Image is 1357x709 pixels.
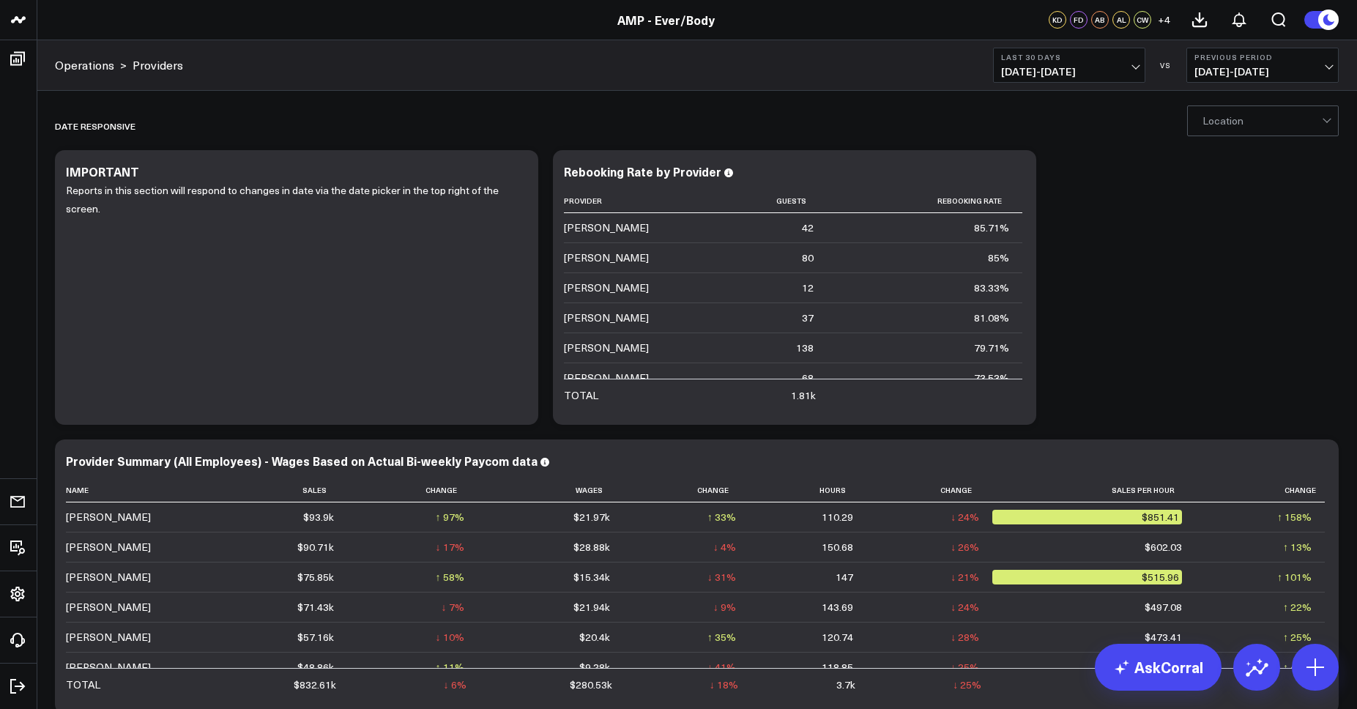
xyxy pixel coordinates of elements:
div: 143.69 [822,600,853,615]
div: Provider Summary (All Employees) - Wages Based on Actual Bi-weekly Paycom data [66,453,538,469]
div: ↓ 41% [707,660,736,675]
div: [PERSON_NAME] [66,600,151,615]
div: 147 [836,570,853,584]
div: [PERSON_NAME] [564,371,649,385]
div: 73.53% [974,371,1009,385]
span: [DATE] - [DATE] [1001,66,1137,78]
div: [PERSON_NAME] [564,281,649,295]
th: Wages [477,478,623,502]
div: CW [1134,11,1151,29]
div: 81.08% [974,311,1009,325]
div: ↓ 24% [951,600,979,615]
div: ↓ 4% [713,540,736,554]
div: [PERSON_NAME] [66,510,151,524]
button: Previous Period[DATE]-[DATE] [1186,48,1339,83]
div: $515.96 [992,570,1182,584]
div: $21.94k [573,600,610,615]
b: Previous Period [1194,53,1331,62]
div: $28.88k [573,540,610,554]
div: IMPORTANT [66,163,139,179]
div: 85.71% [974,220,1009,235]
div: ↓ 25% [953,678,981,692]
div: ↓ 25% [951,660,979,675]
div: 12 [802,281,814,295]
a: Operations [55,57,114,73]
div: ↓ 26% [951,540,979,554]
div: $71.43k [297,600,334,615]
div: ↑ 158% [1277,510,1312,524]
div: $602.03 [1145,540,1182,554]
div: 42 [802,220,814,235]
div: $48.86k [297,660,334,675]
th: Change [623,478,749,502]
div: [PERSON_NAME] [66,630,151,645]
div: $57.16k [297,630,334,645]
th: Rebooking Rate [827,189,1022,213]
div: $473.41 [1145,630,1182,645]
div: ↓ 28% [951,630,979,645]
div: [PERSON_NAME] [564,311,649,325]
div: Rebooking Rate by Provider [564,163,721,179]
div: Date Responsive [55,109,135,143]
div: TOTAL [66,678,100,692]
div: 150.68 [822,540,853,554]
div: > [55,57,127,73]
a: AskCorral [1095,644,1222,691]
div: ↑ 33% [707,510,736,524]
div: 120.74 [822,630,853,645]
div: $20.4k [579,630,610,645]
div: Reports in this section will respond to changes in date via the date picker in the top right of t... [66,182,527,410]
th: Sales [212,478,347,502]
th: Name [66,478,212,502]
div: ↑ 97% [436,510,464,524]
div: [PERSON_NAME] [564,250,649,265]
div: ↑ 22% [1283,600,1312,615]
div: AL [1112,11,1130,29]
div: $832.61k [294,678,336,692]
div: 1.81k [791,388,816,403]
div: $21.97k [573,510,610,524]
th: Hours [749,478,866,502]
th: Sales Per Hour [992,478,1195,502]
div: 79.71% [974,341,1009,355]
div: $93.9k [303,510,334,524]
div: 37 [802,311,814,325]
div: $90.71k [297,540,334,554]
div: 85% [988,250,1009,265]
div: ↓ 18% [710,678,738,692]
span: + 4 [1158,15,1170,25]
div: ↑ 13% [1283,540,1312,554]
div: ↓ 31% [707,570,736,584]
a: Log Out [4,673,32,699]
div: [PERSON_NAME] [564,341,649,355]
a: AMP - Ever/Body [617,12,715,28]
b: Last 30 Days [1001,53,1137,62]
div: [PERSON_NAME] [66,540,151,554]
div: ↑ 25% [1283,630,1312,645]
div: FD [1070,11,1088,29]
div: [PERSON_NAME] [66,660,151,675]
div: ↑ 35% [707,630,736,645]
div: ↓ 7% [442,600,464,615]
div: 138 [796,341,814,355]
button: Last 30 Days[DATE]-[DATE] [993,48,1145,83]
div: $851.41 [992,510,1182,524]
div: KD [1049,11,1066,29]
div: $15.34k [573,570,610,584]
th: Change [1195,478,1325,502]
div: ↓ 24% [951,510,979,524]
a: Providers [133,57,183,73]
div: 83.33% [974,281,1009,295]
div: ↓ 6% [444,678,466,692]
th: Change [866,478,992,502]
div: TOTAL [564,388,598,403]
div: VS [1153,61,1179,70]
div: $497.08 [1145,600,1182,615]
div: $9.28k [579,660,610,675]
div: ↑ 11% [436,660,464,675]
div: $75.85k [297,570,334,584]
span: [DATE] - [DATE] [1194,66,1331,78]
div: [PERSON_NAME] [564,220,649,235]
div: ↓ 21% [951,570,979,584]
div: 118.85 [822,660,853,675]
